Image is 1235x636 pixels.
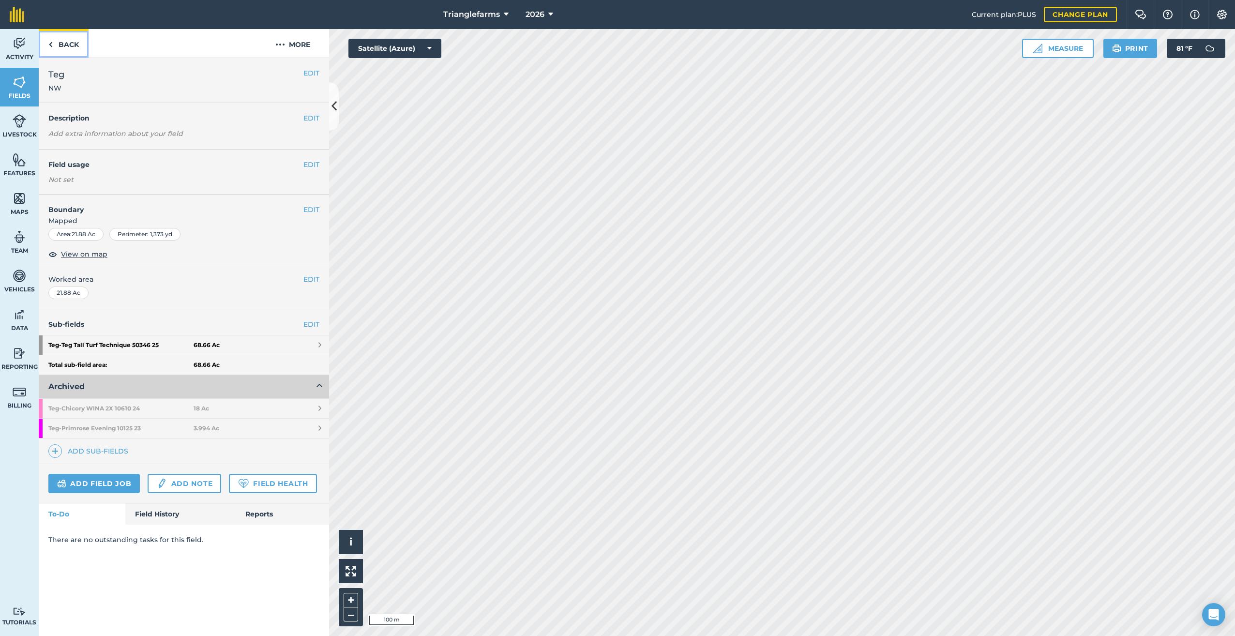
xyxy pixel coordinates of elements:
a: Field History [125,503,235,525]
div: 21.88 Ac [48,287,89,299]
a: Change plan [1044,7,1117,22]
img: A cog icon [1216,10,1228,19]
button: EDIT [303,159,319,170]
img: Ruler icon [1033,44,1042,53]
span: Worked area [48,274,319,285]
button: Print [1103,39,1158,58]
span: Teg [48,68,64,81]
button: 81 °F [1167,39,1225,58]
button: EDIT [303,68,319,78]
a: Teg-Teg Tall Turf Technique 50346 2568.66 Ac [39,335,329,355]
strong: 3.994 Ac [194,424,219,432]
strong: Teg - Teg Tall Turf Technique 50346 25 [48,335,194,355]
button: – [344,607,358,621]
img: svg+xml;base64,PD94bWwgdmVyc2lvbj0iMS4wIiBlbmNvZGluZz0idXRmLTgiPz4KPCEtLSBHZW5lcmF0b3I6IEFkb2JlIE... [13,346,26,361]
img: fieldmargin Logo [10,7,24,22]
strong: Total sub-field area: [48,361,194,369]
img: svg+xml;base64,PD94bWwgdmVyc2lvbj0iMS4wIiBlbmNvZGluZz0idXRmLTgiPz4KPCEtLSBHZW5lcmF0b3I6IEFkb2JlIE... [13,269,26,283]
img: A question mark icon [1162,10,1174,19]
a: Add note [148,474,221,493]
div: Not set [48,175,319,184]
strong: 68.66 Ac [194,361,220,369]
a: Teg-Chicory WINA 2X 10610 2418 Ac [39,399,329,418]
img: svg+xml;base64,PD94bWwgdmVyc2lvbj0iMS4wIiBlbmNvZGluZz0idXRmLTgiPz4KPCEtLSBHZW5lcmF0b3I6IEFkb2JlIE... [57,478,66,489]
a: Add sub-fields [48,444,132,458]
strong: Teg - Chicory WINA 2X 10610 24 [48,399,194,418]
span: Mapped [39,215,329,226]
img: svg+xml;base64,PHN2ZyB4bWxucz0iaHR0cDovL3d3dy53My5vcmcvMjAwMC9zdmciIHdpZHRoPSI1NiIgaGVpZ2h0PSI2MC... [13,152,26,167]
img: Four arrows, one pointing top left, one top right, one bottom right and the last bottom left [346,566,356,576]
h4: Boundary [39,195,303,215]
span: View on map [61,249,107,259]
img: svg+xml;base64,PHN2ZyB4bWxucz0iaHR0cDovL3d3dy53My5vcmcvMjAwMC9zdmciIHdpZHRoPSIxNyIgaGVpZ2h0PSIxNy... [1190,9,1200,20]
h4: Field usage [48,159,303,170]
div: Area : 21.88 Ac [48,228,104,241]
img: svg+xml;base64,PHN2ZyB4bWxucz0iaHR0cDovL3d3dy53My5vcmcvMjAwMC9zdmciIHdpZHRoPSIyMCIgaGVpZ2h0PSIyNC... [275,39,285,50]
a: EDIT [303,319,319,330]
h4: Description [48,113,319,123]
img: svg+xml;base64,PHN2ZyB4bWxucz0iaHR0cDovL3d3dy53My5vcmcvMjAwMC9zdmciIHdpZHRoPSIxNCIgaGVpZ2h0PSIyNC... [52,445,59,457]
a: Teg-Primrose Evening 10125 233.994 Ac [39,419,329,438]
strong: 68.66 Ac [194,341,220,349]
button: More [256,29,329,58]
em: Add extra information about your field [48,129,183,138]
a: Reports [236,503,329,525]
img: svg+xml;base64,PD94bWwgdmVyc2lvbj0iMS4wIiBlbmNvZGluZz0idXRmLTgiPz4KPCEtLSBHZW5lcmF0b3I6IEFkb2JlIE... [13,230,26,244]
a: Field Health [229,474,316,493]
button: i [339,530,363,554]
img: svg+xml;base64,PD94bWwgdmVyc2lvbj0iMS4wIiBlbmNvZGluZz0idXRmLTgiPz4KPCEtLSBHZW5lcmF0b3I6IEFkb2JlIE... [13,114,26,128]
img: svg+xml;base64,PHN2ZyB4bWxucz0iaHR0cDovL3d3dy53My5vcmcvMjAwMC9zdmciIHdpZHRoPSI5IiBoZWlnaHQ9IjI0Ii... [48,39,53,50]
span: i [349,536,352,548]
span: 81 ° F [1176,39,1192,58]
a: To-Do [39,503,125,525]
a: Add field job [48,474,140,493]
button: EDIT [303,204,319,215]
img: svg+xml;base64,PD94bWwgdmVyc2lvbj0iMS4wIiBlbmNvZGluZz0idXRmLTgiPz4KPCEtLSBHZW5lcmF0b3I6IEFkb2JlIE... [1200,39,1220,58]
strong: 18 Ac [194,405,209,412]
img: svg+xml;base64,PD94bWwgdmVyc2lvbj0iMS4wIiBlbmNvZGluZz0idXRmLTgiPz4KPCEtLSBHZW5lcmF0b3I6IEFkb2JlIE... [13,385,26,399]
img: svg+xml;base64,PD94bWwgdmVyc2lvbj0iMS4wIiBlbmNvZGluZz0idXRmLTgiPz4KPCEtLSBHZW5lcmF0b3I6IEFkb2JlIE... [13,607,26,616]
div: Open Intercom Messenger [1202,603,1225,626]
img: svg+xml;base64,PHN2ZyB4bWxucz0iaHR0cDovL3d3dy53My5vcmcvMjAwMC9zdmciIHdpZHRoPSIxOCIgaGVpZ2h0PSIyNC... [48,248,57,260]
span: 2026 [526,9,544,20]
button: View on map [48,248,107,260]
button: EDIT [303,113,319,123]
img: svg+xml;base64,PHN2ZyB4bWxucz0iaHR0cDovL3d3dy53My5vcmcvMjAwMC9zdmciIHdpZHRoPSI1NiIgaGVpZ2h0PSI2MC... [13,191,26,206]
button: EDIT [303,274,319,285]
button: + [344,593,358,607]
a: Back [39,29,89,58]
span: Current plan : PLUS [972,9,1036,20]
img: svg+xml;base64,PD94bWwgdmVyc2lvbj0iMS4wIiBlbmNvZGluZz0idXRmLTgiPz4KPCEtLSBHZW5lcmF0b3I6IEFkb2JlIE... [13,307,26,322]
div: Perimeter : 1,373 yd [109,228,181,241]
p: There are no outstanding tasks for this field. [48,534,319,545]
strong: Teg - Primrose Evening 10125 23 [48,419,194,438]
img: svg+xml;base64,PHN2ZyB4bWxucz0iaHR0cDovL3d3dy53My5vcmcvMjAwMC9zdmciIHdpZHRoPSI1NiIgaGVpZ2h0PSI2MC... [13,75,26,90]
span: NW [48,83,64,93]
img: svg+xml;base64,PD94bWwgdmVyc2lvbj0iMS4wIiBlbmNvZGluZz0idXRmLTgiPz4KPCEtLSBHZW5lcmF0b3I6IEFkb2JlIE... [156,478,167,489]
h4: Sub-fields [39,319,329,330]
button: Archived [39,375,329,398]
img: svg+xml;base64,PD94bWwgdmVyc2lvbj0iMS4wIiBlbmNvZGluZz0idXRmLTgiPz4KPCEtLSBHZW5lcmF0b3I6IEFkb2JlIE... [13,36,26,51]
button: Measure [1022,39,1094,58]
span: Trianglefarms [443,9,500,20]
img: svg+xml;base64,PHN2ZyB4bWxucz0iaHR0cDovL3d3dy53My5vcmcvMjAwMC9zdmciIHdpZHRoPSIxOSIgaGVpZ2h0PSIyNC... [1112,43,1121,54]
button: Satellite (Azure) [348,39,441,58]
img: Two speech bubbles overlapping with the left bubble in the forefront [1135,10,1146,19]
